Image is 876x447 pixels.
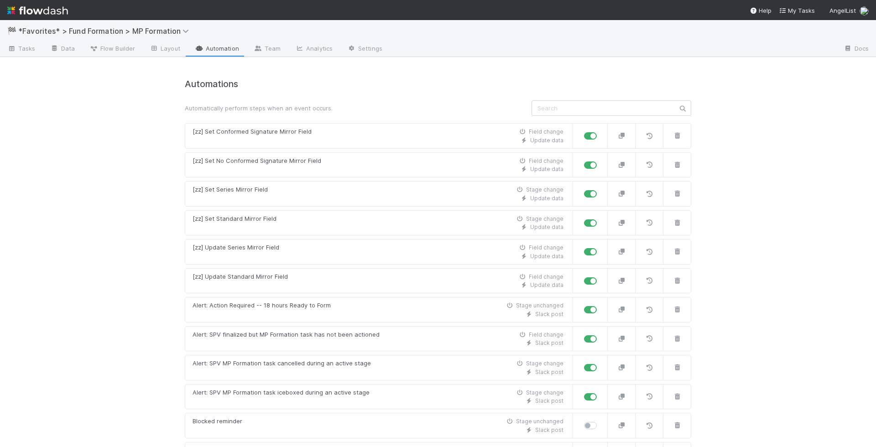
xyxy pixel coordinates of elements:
a: Data [43,42,82,57]
span: Slack post [535,311,563,317]
div: Alert: Action Required -- 18 hours Ready to Form [193,301,331,310]
div: Stage change [515,186,563,194]
span: Update data [530,195,563,202]
span: Slack post [535,339,563,346]
div: Stage unchanged [505,301,563,310]
span: *Favorites* > Fund Formation > MP Formation [18,26,193,36]
div: Automatically perform steps when an event occurs. [178,104,525,113]
div: Stage change [515,215,563,223]
a: Layout [142,42,188,57]
div: Field change [518,157,563,165]
div: Stage change [515,389,563,397]
a: [zz] Set Standard Mirror FieldStage changeUpdate data [185,210,573,236]
div: Stage unchanged [505,417,563,426]
span: AngelList [829,7,856,14]
a: Settings [340,42,390,57]
span: Update data [530,253,563,260]
span: Update data [530,223,563,230]
span: Flow Builder [89,44,135,53]
div: Field change [518,244,563,252]
a: My Tasks [779,6,815,15]
div: [zz] Set No Conformed Signature Mirror Field [193,156,321,166]
span: Slack post [535,397,563,404]
div: [zz] Set Standard Mirror Field [193,214,276,223]
div: Field change [518,273,563,281]
div: [zz] Set Conformed Signature Mirror Field [193,127,312,136]
div: Stage change [515,359,563,368]
a: Flow Builder [82,42,142,57]
a: [zz] Set Series Mirror FieldStage changeUpdate data [185,181,573,207]
span: Slack post [535,426,563,433]
a: [zz] Update Series Mirror FieldField changeUpdate data [185,239,573,265]
img: logo-inverted-e16ddd16eac7371096b0.svg [7,3,68,18]
div: [zz] Set Series Mirror Field [193,185,268,194]
a: [zz] Set No Conformed Signature Mirror FieldField changeUpdate data [185,152,573,178]
a: Alert: SPV finalized but MP Formation task has not been actionedField changeSlack post [185,326,573,352]
img: avatar_892eb56c-5b5a-46db-bf0b-2a9023d0e8f8.png [860,6,869,16]
a: [zz] Update Standard Mirror FieldField changeUpdate data [185,268,573,294]
div: Blocked reminder [193,417,242,426]
div: Field change [518,331,563,339]
a: Docs [836,42,876,57]
a: Alert: Action Required -- 18 hours Ready to FormStage unchangedSlack post [185,297,573,322]
a: Alert: SPV MP Formation task cancelled during an active stageStage changeSlack post [185,355,573,380]
span: Slack post [535,369,563,375]
h4: Automations [185,79,691,89]
div: Alert: SPV MP Formation task cancelled during an active stage [193,359,371,368]
a: [zz] Set Conformed Signature Mirror FieldField changeUpdate data [185,123,573,149]
a: Blocked reminderStage unchangedSlack post [185,413,573,438]
div: [zz] Update Standard Mirror Field [193,272,288,281]
a: Team [246,42,288,57]
div: Help [750,6,772,15]
div: Alert: SPV MP Formation task iceboxed during an active stage [193,388,370,397]
span: Tasks [7,44,36,53]
span: Update data [530,166,563,172]
span: My Tasks [779,7,815,14]
input: Search [532,100,691,116]
a: Analytics [288,42,340,57]
div: [zz] Update Series Mirror Field [193,243,279,252]
a: Alert: SPV MP Formation task iceboxed during an active stageStage changeSlack post [185,384,573,410]
div: Field change [518,128,563,136]
span: 🏁 [7,27,16,35]
span: Update data [530,281,563,288]
div: Alert: SPV finalized but MP Formation task has not been actioned [193,330,380,339]
span: Update data [530,137,563,144]
a: Automation [188,42,246,57]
